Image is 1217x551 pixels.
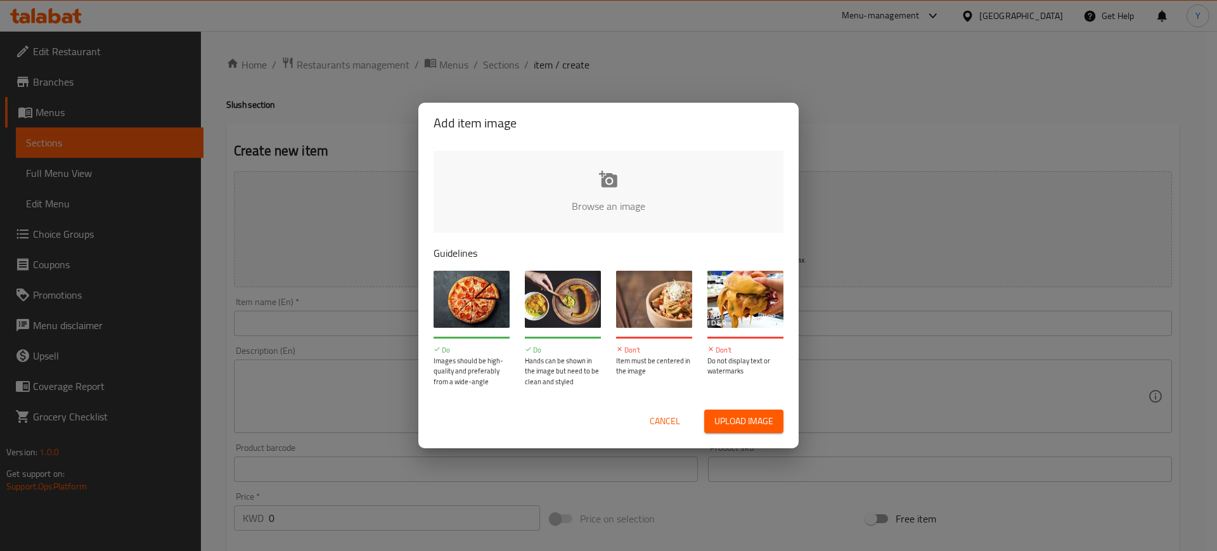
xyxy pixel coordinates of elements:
[645,410,685,433] button: Cancel
[434,345,510,356] p: Do
[525,356,601,387] p: Hands can be shown in the image but need to be clean and styled
[650,413,680,429] span: Cancel
[525,271,601,328] img: guide-img-2@3x.jpg
[434,113,783,133] h2: Add item image
[525,345,601,356] p: Do
[704,410,783,433] button: Upload image
[707,345,783,356] p: Don't
[616,345,692,356] p: Don't
[434,271,510,328] img: guide-img-1@3x.jpg
[434,356,510,387] p: Images should be high-quality and preferably from a wide-angle
[707,271,783,328] img: guide-img-4@3x.jpg
[616,271,692,328] img: guide-img-3@3x.jpg
[707,356,783,377] p: Do not display text or watermarks
[434,245,783,261] p: Guidelines
[616,356,692,377] p: Item must be centered in the image
[714,413,773,429] span: Upload image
